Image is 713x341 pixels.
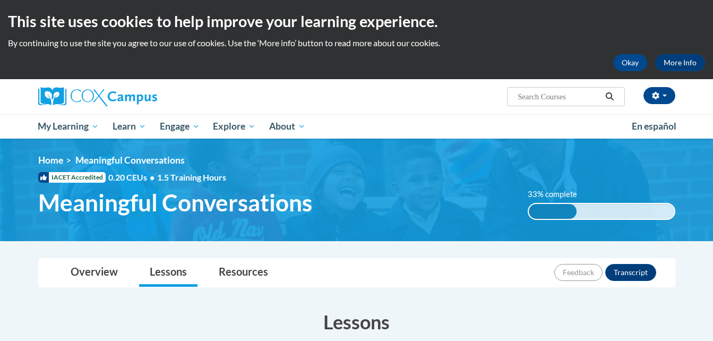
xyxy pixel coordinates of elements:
a: My Learning [31,114,106,139]
img: Cox Campus [38,87,157,106]
p: By continuing to use the site you agree to our use of cookies. Use the ‘More info’ button to read... [8,37,705,49]
button: Account Settings [643,87,675,104]
a: Resources [208,259,279,287]
span: 0.20 CEUs [108,172,157,183]
span: Explore [213,120,255,133]
span: 1.5 Training Hours [157,172,226,182]
span: En español [632,121,676,132]
span: About [269,120,305,133]
div: Main menu [22,114,691,139]
a: Learn [106,114,153,139]
a: Home [38,155,63,166]
label: 33% complete [528,189,589,200]
a: More Info [655,54,705,71]
a: Overview [60,259,128,287]
input: Search Courses [517,90,602,103]
a: En español [625,115,683,138]
a: Lessons [139,259,197,287]
button: Okay [613,54,647,71]
div: 33% complete [529,204,577,219]
span: Engage [160,120,200,133]
span: My Learning [38,120,99,133]
a: Engage [153,114,207,139]
span: Meaningful Conversations [75,155,185,166]
a: About [262,114,312,139]
h2: This site uses cookies to help improve your learning experience. [8,11,705,32]
span: IACET Accredited [38,172,106,183]
button: Feedback [554,264,603,281]
button: Search [602,90,617,103]
span: Learn [113,120,146,133]
span: Meaningful Conversations [38,189,312,217]
button: Transcript [605,264,656,281]
a: Explore [206,114,262,139]
a: Cox Campus [38,87,240,106]
span: • [150,172,154,182]
h3: Lessons [38,309,675,335]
